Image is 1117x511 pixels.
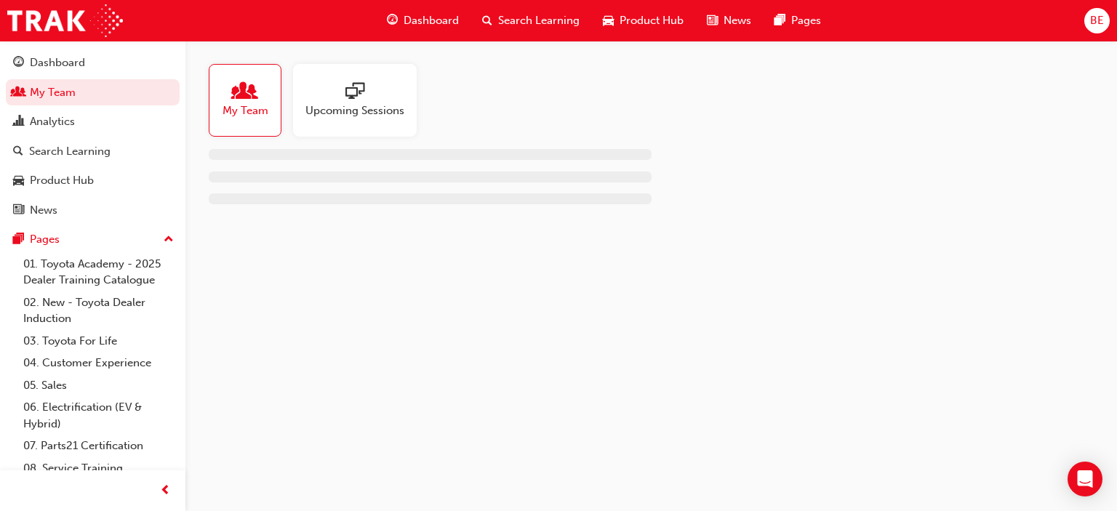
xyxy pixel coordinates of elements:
[482,12,492,30] span: search-icon
[30,231,60,248] div: Pages
[591,6,695,36] a: car-iconProduct Hub
[6,226,180,253] button: Pages
[17,457,180,480] a: 08. Service Training
[17,253,180,291] a: 01. Toyota Academy - 2025 Dealer Training Catalogue
[17,435,180,457] a: 07. Parts21 Certification
[6,47,180,226] button: DashboardMy TeamAnalyticsSearch LearningProduct HubNews
[7,4,123,37] img: Trak
[695,6,763,36] a: news-iconNews
[223,102,268,119] span: My Team
[763,6,833,36] a: pages-iconPages
[345,82,364,102] span: sessionType_ONLINE_URL-icon
[6,108,180,135] a: Analytics
[13,145,23,158] span: search-icon
[6,79,180,106] a: My Team
[13,86,24,100] span: people-icon
[160,482,171,500] span: prev-icon
[17,330,180,353] a: 03. Toyota For Life
[471,6,591,36] a: search-iconSearch Learning
[620,12,684,29] span: Product Hub
[305,102,404,119] span: Upcoming Sessions
[30,172,94,189] div: Product Hub
[6,49,180,76] a: Dashboard
[404,12,459,29] span: Dashboard
[774,12,785,30] span: pages-icon
[293,64,428,137] a: Upcoming Sessions
[724,12,751,29] span: News
[6,197,180,224] a: News
[13,233,24,246] span: pages-icon
[13,116,24,129] span: chart-icon
[164,230,174,249] span: up-icon
[1084,8,1110,33] button: BE
[17,291,180,330] a: 02. New - Toyota Dealer Induction
[1068,462,1102,496] div: Open Intercom Messenger
[498,12,580,29] span: Search Learning
[236,82,255,102] span: people-icon
[707,12,718,30] span: news-icon
[387,12,398,30] span: guage-icon
[17,396,180,435] a: 06. Electrification (EV & Hybrid)
[30,202,57,219] div: News
[6,167,180,194] a: Product Hub
[30,55,85,71] div: Dashboard
[13,57,24,70] span: guage-icon
[791,12,821,29] span: Pages
[375,6,471,36] a: guage-iconDashboard
[603,12,614,30] span: car-icon
[13,204,24,217] span: news-icon
[29,143,111,160] div: Search Learning
[13,174,24,188] span: car-icon
[209,64,293,137] a: My Team
[17,374,180,397] a: 05. Sales
[1090,12,1104,29] span: BE
[6,138,180,165] a: Search Learning
[30,113,75,130] div: Analytics
[17,352,180,374] a: 04. Customer Experience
